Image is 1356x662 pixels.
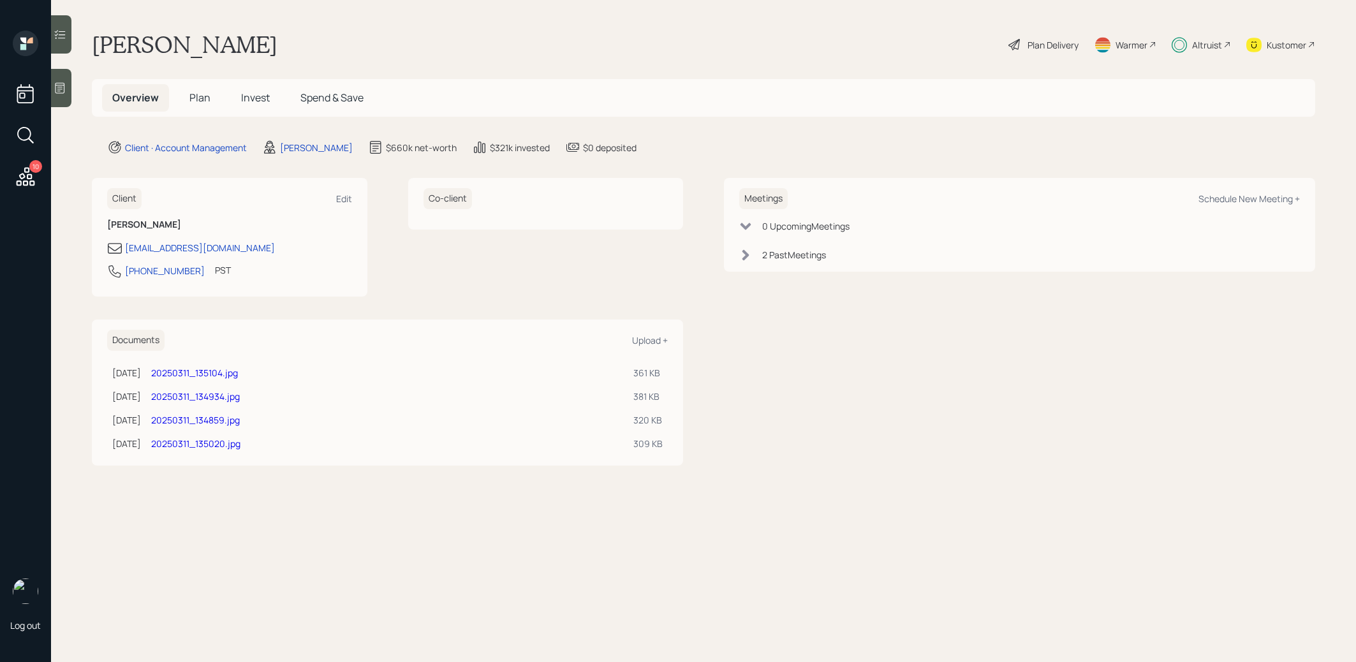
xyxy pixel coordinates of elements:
h6: Co-client [424,188,472,209]
span: Plan [189,91,210,105]
div: Plan Delivery [1028,38,1079,52]
div: Edit [336,193,352,205]
div: [DATE] [112,366,141,379]
div: [DATE] [112,413,141,427]
div: $321k invested [490,141,550,154]
div: Client · Account Management [125,141,247,154]
div: $660k net-worth [386,141,457,154]
div: Log out [10,619,41,631]
div: Kustomer [1267,38,1306,52]
span: Overview [112,91,159,105]
div: 0 Upcoming Meeting s [762,219,850,233]
div: Upload + [632,334,668,346]
div: PST [215,263,231,277]
div: $0 deposited [583,141,637,154]
div: [DATE] [112,437,141,450]
a: 20250311_134934.jpg [151,390,240,402]
div: 381 KB [633,390,663,403]
div: 320 KB [633,413,663,427]
h6: Client [107,188,142,209]
div: 2 Past Meeting s [762,248,826,261]
div: 10 [29,160,42,173]
div: [DATE] [112,390,141,403]
a: 20250311_134859.jpg [151,414,240,426]
div: [PERSON_NAME] [280,141,353,154]
div: Schedule New Meeting + [1198,193,1300,205]
div: 309 KB [633,437,663,450]
a: 20250311_135104.jpg [151,367,238,379]
div: Altruist [1192,38,1222,52]
h1: [PERSON_NAME] [92,31,277,59]
div: Warmer [1116,38,1147,52]
h6: Documents [107,330,165,351]
img: treva-nostdahl-headshot.png [13,578,38,604]
h6: Meetings [739,188,788,209]
div: [PHONE_NUMBER] [125,264,205,277]
h6: [PERSON_NAME] [107,219,352,230]
div: [EMAIL_ADDRESS][DOMAIN_NAME] [125,241,275,254]
span: Invest [241,91,270,105]
a: 20250311_135020.jpg [151,438,240,450]
span: Spend & Save [300,91,364,105]
div: 361 KB [633,366,663,379]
